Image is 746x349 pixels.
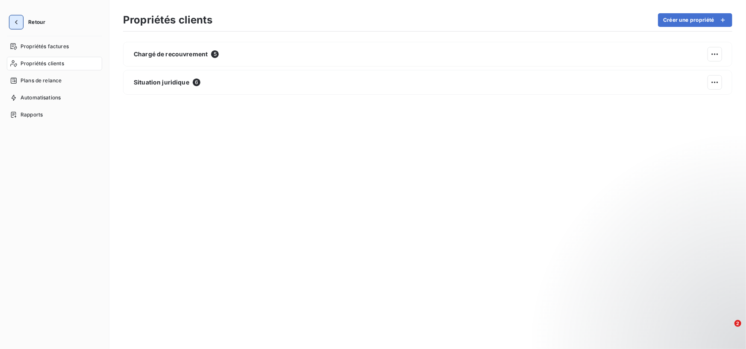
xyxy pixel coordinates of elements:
span: Propriétés factures [21,43,69,50]
iframe: Intercom live chat [717,320,737,340]
a: Automatisations [7,91,102,105]
span: Automatisations [21,94,61,102]
span: 2 [734,320,741,327]
span: Propriétés clients [21,60,64,67]
h3: Propriétés clients [123,12,213,28]
span: Retour [28,20,45,25]
span: 6 [193,79,200,86]
a: Propriétés factures [7,40,102,53]
a: Propriétés clients [7,57,102,70]
button: Créer une propriété [658,13,732,27]
span: Chargé de recouvrement [134,50,208,58]
span: Rapports [21,111,43,119]
iframe: Intercom notifications message [575,266,746,326]
a: Rapports [7,108,102,122]
span: Situation juridique [134,78,189,87]
a: Plans de relance [7,74,102,87]
button: Retour [7,15,52,29]
span: 5 [211,50,219,58]
span: Plans de relance [21,77,62,84]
